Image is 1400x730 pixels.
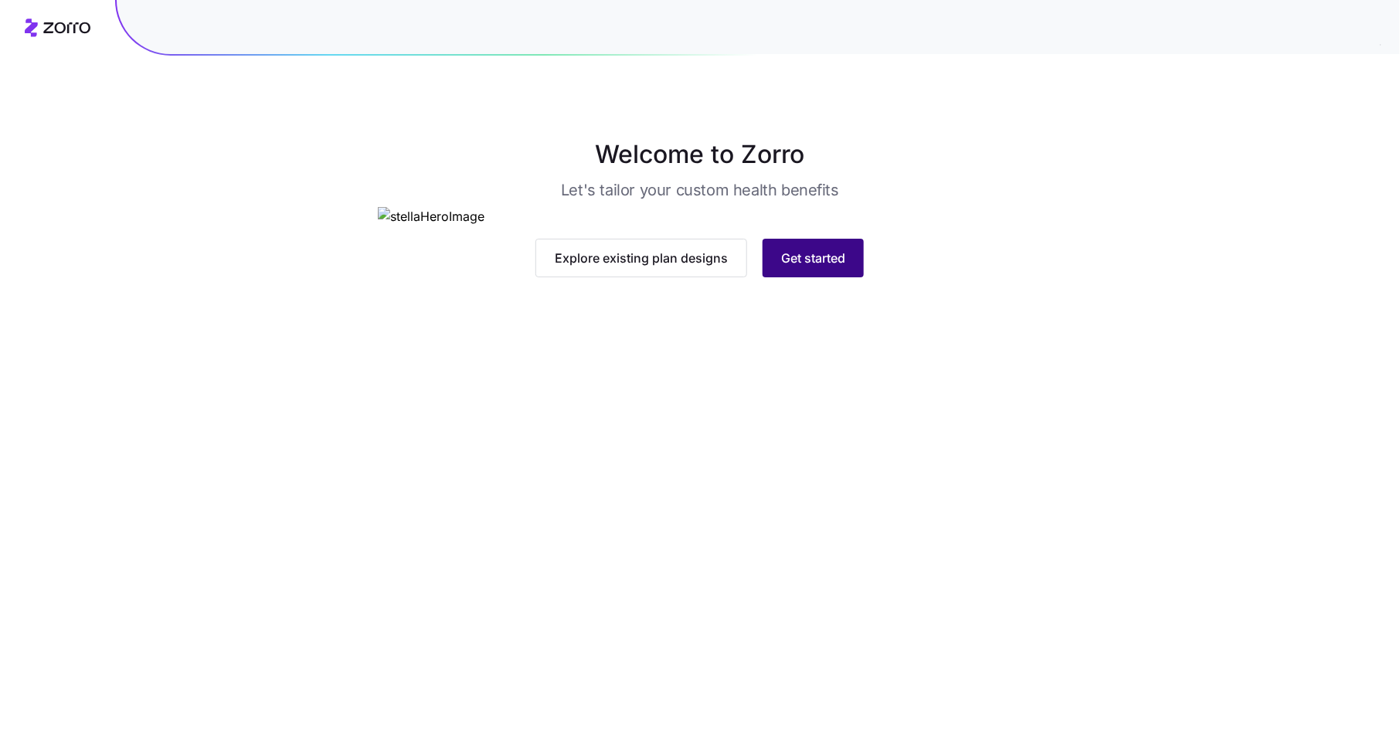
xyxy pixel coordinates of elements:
[378,207,1021,226] img: stellaHeroImage
[317,136,1083,173] h1: Welcome to Zorro
[555,249,728,267] span: Explore existing plan designs
[763,239,864,277] button: Get started
[781,249,845,267] span: Get started
[561,179,839,201] h3: Let's tailor your custom health benefits
[535,239,747,277] button: Explore existing plan designs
